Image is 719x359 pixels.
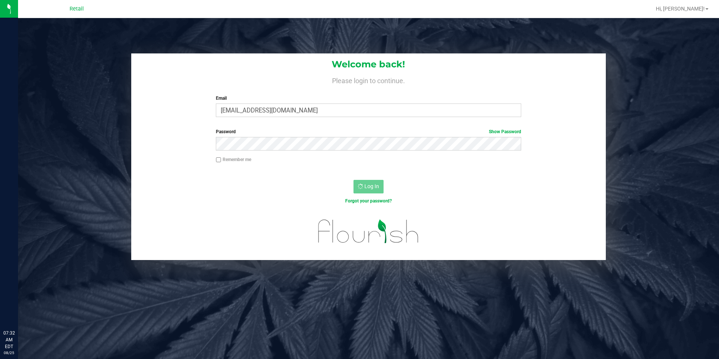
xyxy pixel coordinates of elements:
img: flourish_logo.svg [309,212,428,251]
button: Log In [353,180,384,193]
h1: Welcome back! [131,59,606,69]
span: Password [216,129,236,134]
p: 08/25 [3,350,15,356]
span: Retail [70,6,84,12]
a: Show Password [489,129,521,134]
span: Hi, [PERSON_NAME]! [656,6,705,12]
h4: Please login to continue. [131,75,606,84]
input: Remember me [216,157,221,163]
p: 07:32 AM EDT [3,330,15,350]
label: Remember me [216,156,251,163]
label: Email [216,95,521,102]
a: Forgot your password? [345,198,392,204]
span: Log In [364,183,379,189]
